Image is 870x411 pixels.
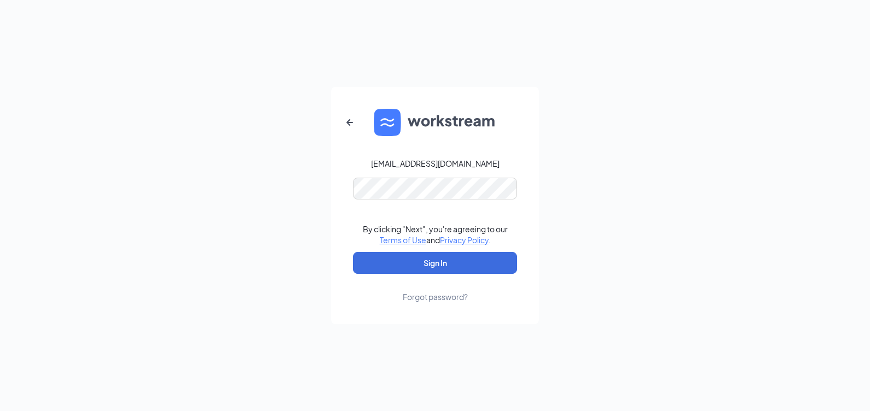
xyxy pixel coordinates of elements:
[380,235,426,245] a: Terms of Use
[343,116,356,129] svg: ArrowLeftNew
[363,224,508,245] div: By clicking "Next", you're agreeing to our and .
[440,235,489,245] a: Privacy Policy
[403,291,468,302] div: Forgot password?
[371,158,499,169] div: [EMAIL_ADDRESS][DOMAIN_NAME]
[374,109,496,136] img: WS logo and Workstream text
[337,109,363,136] button: ArrowLeftNew
[353,252,517,274] button: Sign In
[403,274,468,302] a: Forgot password?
